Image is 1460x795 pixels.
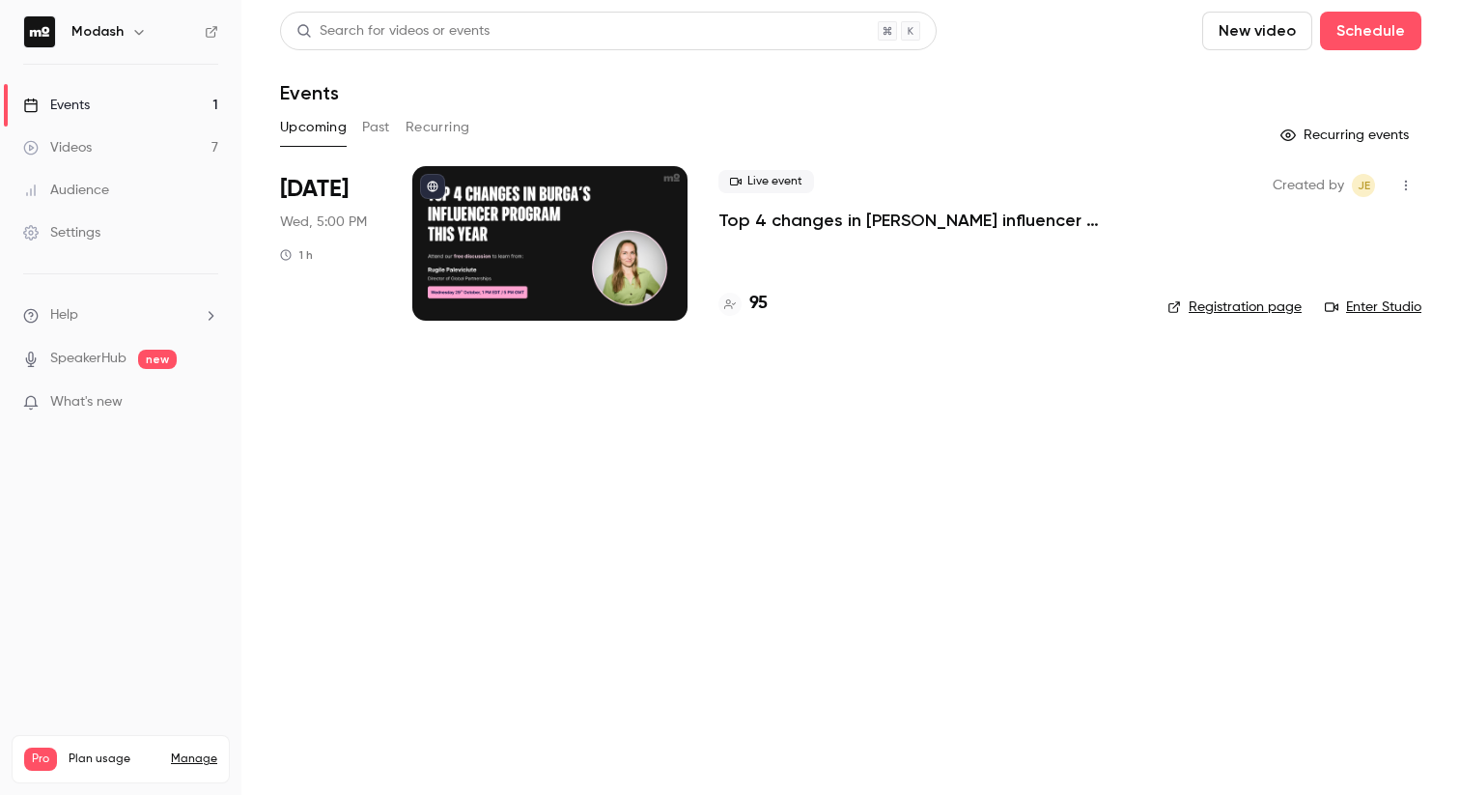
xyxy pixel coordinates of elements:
[718,209,1137,232] a: Top 4 changes in [PERSON_NAME] influencer program this year
[280,247,313,263] div: 1 h
[280,174,349,205] span: [DATE]
[280,166,381,321] div: Oct 29 Wed, 5:00 PM (Europe/London)
[1320,12,1421,50] button: Schedule
[23,181,109,200] div: Audience
[50,349,126,369] a: SpeakerHub
[1352,174,1375,197] span: Jack Eaton
[1167,298,1302,317] a: Registration page
[50,392,123,412] span: What's new
[362,112,390,143] button: Past
[24,16,55,47] img: Modash
[1358,174,1370,197] span: JE
[195,394,218,412] iframe: Noticeable Trigger
[24,748,57,771] span: Pro
[23,96,90,115] div: Events
[23,138,92,157] div: Videos
[1202,12,1312,50] button: New video
[280,112,347,143] button: Upcoming
[69,752,159,767] span: Plan usage
[23,305,218,326] li: help-dropdown-opener
[138,350,177,369] span: new
[1325,298,1421,317] a: Enter Studio
[749,291,768,317] h4: 95
[718,291,768,317] a: 95
[296,21,490,42] div: Search for videos or events
[71,22,124,42] h6: Modash
[280,213,367,232] span: Wed, 5:00 PM
[406,112,470,143] button: Recurring
[171,752,217,767] a: Manage
[280,81,339,104] h1: Events
[50,305,78,326] span: Help
[1272,120,1421,151] button: Recurring events
[1273,174,1344,197] span: Created by
[718,170,814,193] span: Live event
[23,223,100,242] div: Settings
